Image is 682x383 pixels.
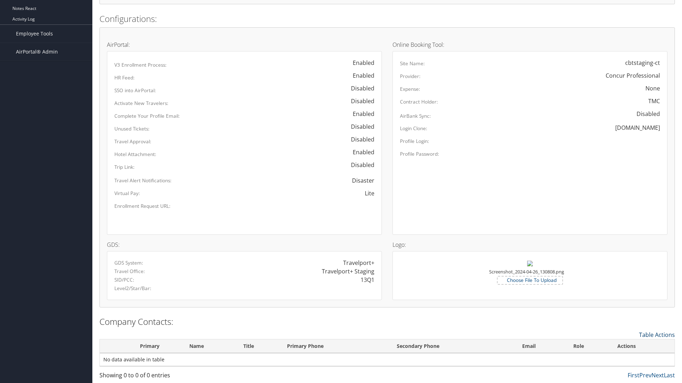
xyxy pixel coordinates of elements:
[114,268,145,275] label: Travel Office:
[114,74,135,81] label: HR Feed:
[237,339,281,353] th: Title
[400,60,425,67] label: Site Name:
[606,71,660,80] div: Concur Professional
[99,371,236,383] div: Showing 0 to 0 of 0 entries
[639,331,675,339] a: Table Actions
[498,277,562,284] label: Choose File To Upload
[639,371,651,379] a: Prev
[516,339,567,353] th: Email
[114,177,172,184] label: Travel Alert Notifications:
[400,112,431,120] label: AirBank Sync:
[281,339,390,353] th: Primary Phone
[648,97,660,105] div: TMC
[400,125,427,132] label: Login Clone:
[183,339,237,353] th: Name
[400,138,429,145] label: Profile Login:
[344,135,374,144] div: Disabled
[100,353,675,366] td: No data available in table
[16,43,58,61] span: AirPortal® Admin
[114,61,167,68] label: V3 Enrollment Process:
[346,148,374,156] div: Enabled
[567,339,611,353] th: Role
[629,110,660,118] div: Disabled
[107,242,382,248] h4: GDS:
[114,87,156,94] label: SSO into AirPortal:
[114,151,156,158] label: Hotel Attachment:
[344,97,374,105] div: Disabled
[651,371,664,379] a: Next
[344,161,374,169] div: Disabled
[346,59,374,67] div: Enabled
[361,276,374,284] div: 13Q1
[527,261,533,266] img: Screenshot_2024-04-26_130808.png
[344,122,374,131] div: Disabled
[114,202,170,210] label: Enrollment Request URL:
[114,190,140,197] label: Virtual Pay:
[322,267,374,276] div: Travelport+ Staging
[99,13,675,25] h2: Configurations:
[390,339,515,353] th: Secondary Phone
[99,316,675,328] h2: Company Contacts:
[114,259,143,266] label: GDS System:
[645,84,660,93] div: None
[625,59,660,67] div: cbtstaging-ct
[114,100,168,107] label: Activate New Travelers:
[628,371,639,379] a: First
[365,189,374,198] div: Lite
[114,163,135,171] label: Trip Link:
[400,73,421,80] label: Provider:
[344,84,374,93] div: Disabled
[664,371,675,379] a: Last
[114,112,180,120] label: Complete Your Profile Email:
[343,259,374,267] div: Travelport+
[114,276,134,283] label: SID/PCC:
[611,339,675,353] th: Actions
[114,138,151,145] label: Travel Approval:
[346,110,374,118] div: Enabled
[107,42,382,48] h4: AirPortal:
[489,268,564,282] small: Screenshot_2024-04-26_130808.png
[615,123,660,132] div: [DOMAIN_NAME]
[393,242,667,248] h4: Logo:
[16,25,53,43] span: Employee Tools
[346,71,374,80] div: Enabled
[400,98,438,105] label: Contract Holder:
[393,42,667,48] h4: Online Booking Tool:
[345,173,374,188] span: Disaster
[114,285,151,292] label: Level2/Star/Bar:
[400,150,439,157] label: Profile Password:
[114,125,150,132] label: Unused Tickets:
[400,85,420,93] label: Expense:
[117,339,183,353] th: Primary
